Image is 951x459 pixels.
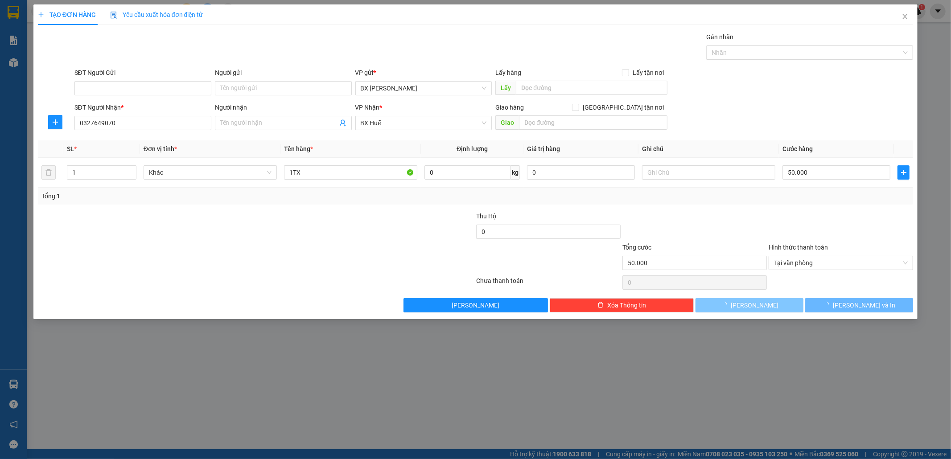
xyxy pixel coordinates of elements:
input: Ghi Chú [642,165,775,180]
span: Giao hàng [495,104,524,111]
span: SL [67,145,74,152]
span: Xóa Thông tin [607,300,646,310]
span: Giao [495,115,519,130]
button: [PERSON_NAME] [696,298,803,312]
button: [PERSON_NAME] và In [805,298,913,312]
span: Khác [149,166,272,179]
label: Hình thức thanh toán [769,244,828,251]
input: VD: Bàn, Ghế [284,165,417,180]
span: [PERSON_NAME] [452,300,499,310]
input: Dọc đường [516,81,667,95]
span: Định lượng [457,145,488,152]
span: Tổng cước [622,244,651,251]
span: Giá trị hàng [527,145,560,152]
span: Đơn vị tính [144,145,177,152]
span: user-add [339,119,346,127]
span: Yêu cầu xuất hóa đơn điện tử [110,11,203,18]
span: TẠO ĐƠN HÀNG [38,11,96,18]
span: Tên hàng [284,145,313,152]
span: VP Nhận [355,104,380,111]
span: plus [898,169,909,176]
span: BX Huế [361,116,487,130]
span: Thu Hộ [476,213,496,220]
span: [PERSON_NAME] [731,300,778,310]
span: loading [721,302,731,308]
span: Tại văn phòng [774,256,908,270]
div: Tổng: 1 [41,191,367,201]
input: 0 [527,165,635,180]
div: SĐT Người Nhận [74,102,211,112]
span: kg [511,165,520,180]
span: loading [823,302,833,308]
div: Người nhận [215,102,352,112]
span: [GEOGRAPHIC_DATA] tận nơi [579,102,667,112]
th: Ghi chú [638,140,779,158]
input: Dọc đường [519,115,667,130]
span: close [902,13,909,20]
label: Gán nhãn [706,33,733,41]
button: delete [41,165,56,180]
span: plus [49,119,62,126]
img: icon [110,12,117,19]
button: deleteXóa Thông tin [550,298,694,312]
button: [PERSON_NAME] [403,298,548,312]
span: [PERSON_NAME] và In [833,300,895,310]
span: Lấy tận nơi [629,68,667,78]
span: Cước hàng [782,145,813,152]
button: plus [48,115,62,129]
span: plus [38,12,44,18]
span: delete [597,302,604,309]
button: plus [897,165,910,180]
div: SĐT Người Gửi [74,68,211,78]
div: Chưa thanh toán [476,276,622,291]
span: Lấy [495,81,516,95]
div: VP gửi [355,68,492,78]
span: BX Phạm Văn Đồng [361,82,487,95]
button: Close [893,4,918,29]
span: Lấy hàng [495,69,521,76]
div: Người gửi [215,68,352,78]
